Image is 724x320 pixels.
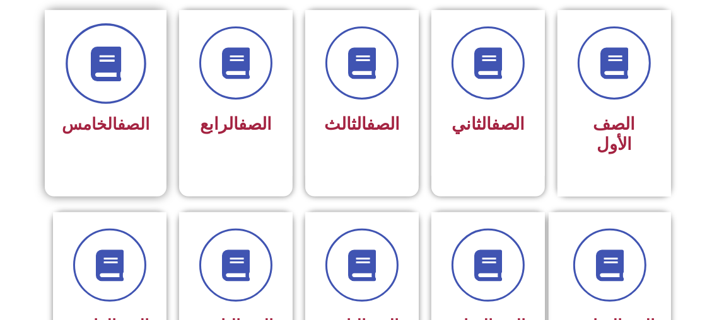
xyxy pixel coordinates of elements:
[491,114,525,134] a: الصف
[62,115,149,134] span: الخامس
[324,114,400,134] span: الثالث
[452,114,525,134] span: الثاني
[238,114,272,134] a: الصف
[366,114,400,134] a: الصف
[200,114,272,134] span: الرابع
[593,114,636,154] span: الصف الأول
[117,115,149,134] a: الصف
